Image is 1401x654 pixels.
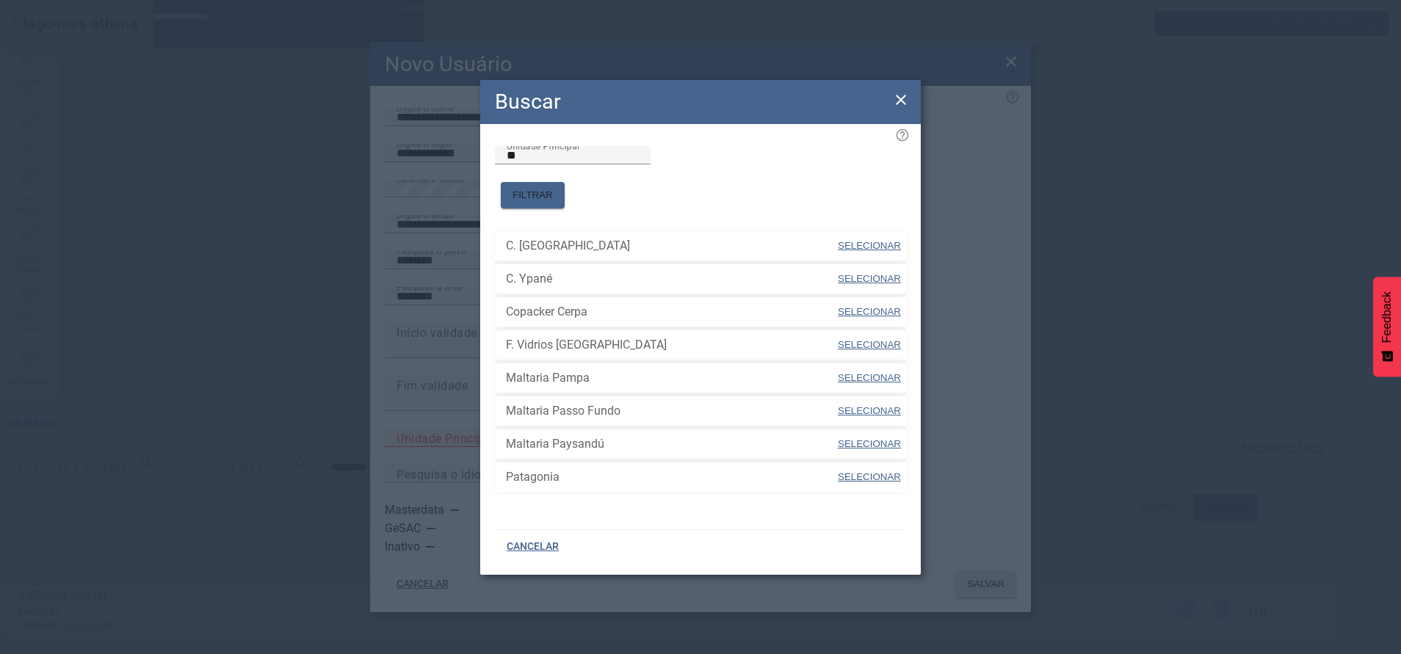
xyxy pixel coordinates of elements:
[506,369,836,387] span: Maltaria Pampa
[506,303,836,321] span: Copacker Cerpa
[1373,277,1401,377] button: Feedback - Mostrar pesquisa
[838,306,901,317] span: SELECIONAR
[836,398,902,424] button: SELECIONAR
[836,299,902,325] button: SELECIONAR
[506,336,836,354] span: F. Vidrios [GEOGRAPHIC_DATA]
[836,365,902,391] button: SELECIONAR
[836,332,902,358] button: SELECIONAR
[836,431,902,457] button: SELECIONAR
[1380,291,1394,343] span: Feedback
[501,182,565,208] button: FILTRAR
[838,273,901,284] span: SELECIONAR
[506,237,836,255] span: C. [GEOGRAPHIC_DATA]
[506,435,836,453] span: Maltaria Paysandú
[507,140,579,150] mat-label: Unidade Principal
[506,468,836,486] span: Patagonia
[836,464,902,490] button: SELECIONAR
[838,372,901,383] span: SELECIONAR
[506,402,836,420] span: Maltaria Passo Fundo
[513,188,553,203] span: FILTRAR
[495,86,561,117] h2: Buscar
[838,438,901,449] span: SELECIONAR
[507,539,559,554] span: CANCELAR
[836,233,902,259] button: SELECIONAR
[506,270,836,288] span: C. Ypané
[838,405,901,416] span: SELECIONAR
[838,339,901,350] span: SELECIONAR
[836,266,902,292] button: SELECIONAR
[838,240,901,251] span: SELECIONAR
[495,534,571,560] button: CANCELAR
[838,471,901,482] span: SELECIONAR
